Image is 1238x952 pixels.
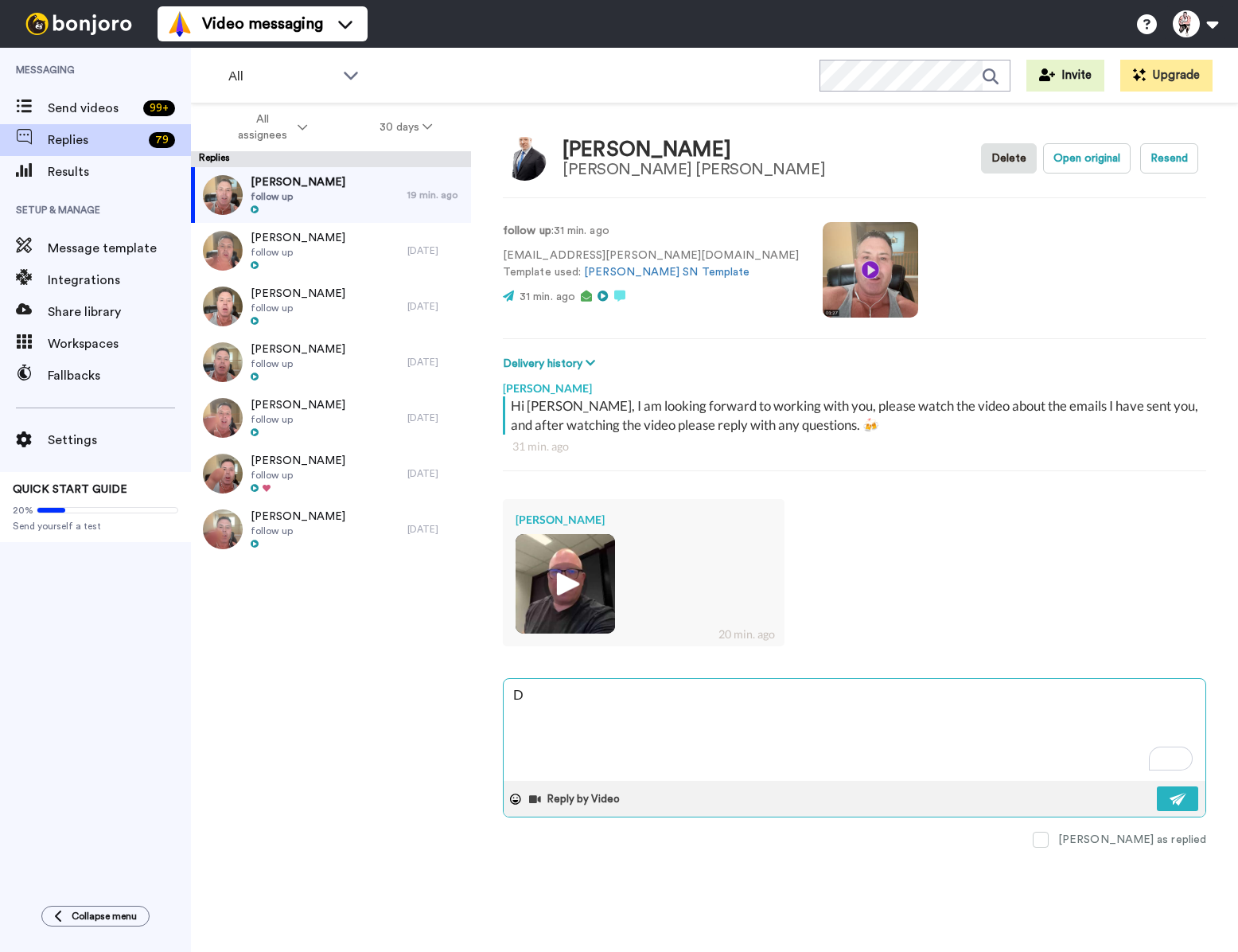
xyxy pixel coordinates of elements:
[191,151,471,167] div: Replies
[48,99,137,118] span: Send videos
[48,239,191,258] span: Message template
[563,139,825,162] div: [PERSON_NAME]
[48,334,191,353] span: Workspaces
[167,11,193,37] img: vm-color.svg
[149,132,175,148] div: 79
[251,302,345,314] span: follow up
[503,137,547,181] img: Image of Dave Tait
[251,525,345,537] span: follow up
[251,341,345,357] span: [PERSON_NAME]
[143,100,175,116] div: 99 +
[251,469,345,482] span: follow up
[543,562,587,606] img: ic_play_thick.png
[191,223,471,279] a: [PERSON_NAME]follow up[DATE]
[520,291,575,302] span: 31 min. ago
[202,13,323,35] span: Video messaging
[1140,143,1198,174] button: Resend
[48,131,142,150] span: Replies
[228,67,335,86] span: All
[13,504,33,517] span: 20%
[251,190,345,203] span: follow up
[503,248,799,281] p: [EMAIL_ADDRESS][PERSON_NAME][DOMAIN_NAME] Template used:
[203,287,243,326] img: 909a9cd7-e3e5-4058-b572-9d4c4cd9cbdc-thumb.jpg
[718,626,775,642] div: 20 min. ago
[230,111,294,143] span: All assignees
[584,267,749,278] a: [PERSON_NAME] SN Template
[48,271,191,290] span: Integrations
[407,412,463,424] div: [DATE]
[251,246,345,259] span: follow up
[203,342,243,382] img: 0ff9b4e9-0642-428d-8892-cb4df1ea13ea-thumb.jpg
[203,175,243,215] img: 15de0ef3-e6b3-44ab-962f-24c3b1130b20-thumb.jpg
[981,143,1037,174] button: Delete
[191,446,471,501] a: [PERSON_NAME]follow up[DATE]
[203,509,243,549] img: d890f238-ab91-4d53-9a6e-33af984f619d-thumb.jpg
[251,397,345,413] span: [PERSON_NAME]
[511,396,1202,435] div: Hi [PERSON_NAME], I am looking forward to working with you, please watch the video about the emai...
[48,366,191,385] span: Fallbacks
[407,467,463,480] div: [DATE]
[1043,143,1131,174] button: Open original
[191,501,471,557] a: [PERSON_NAME]follow up[DATE]
[13,520,178,533] span: Send yourself a test
[344,113,469,142] button: 30 days
[13,484,127,495] span: QUICK START GUIDE
[48,302,191,322] span: Share library
[1026,60,1104,92] button: Invite
[516,534,615,634] img: 31f4f56a-dc7e-4dbf-b003-8bc4c4e1e59b-thumb.jpg
[528,787,625,811] button: Reply by Video
[48,431,191,450] span: Settings
[251,174,345,190] span: [PERSON_NAME]
[503,225,551,236] strong: follow up
[203,231,243,271] img: de4374e0-b8f0-43a9-807a-ba960f970633-thumb.jpg
[251,453,345,469] span: [PERSON_NAME]
[251,509,345,525] span: [PERSON_NAME]
[516,512,772,528] div: [PERSON_NAME]
[72,910,137,923] span: Collapse menu
[41,906,150,927] button: Collapse menu
[191,334,471,390] a: [PERSON_NAME]follow up[DATE]
[251,413,345,426] span: follow up
[407,523,463,536] div: [DATE]
[503,223,799,240] p: : 31 min. ago
[191,390,471,446] a: [PERSON_NAME]follow up[DATE]
[407,356,463,369] div: [DATE]
[203,454,243,494] img: 8122acd2-78c3-431f-97d1-3edea5a0cad9-thumb.jpg
[191,279,471,334] a: [PERSON_NAME]follow up[DATE]
[503,373,1206,396] div: [PERSON_NAME]
[407,300,463,313] div: [DATE]
[503,355,600,373] button: Delivery history
[1120,60,1213,92] button: Upgrade
[251,230,345,246] span: [PERSON_NAME]
[251,286,345,302] span: [PERSON_NAME]
[194,105,344,150] button: All assignees
[407,189,463,201] div: 19 min. ago
[191,167,471,223] a: [PERSON_NAME]follow up19 min. ago
[48,162,191,181] span: Results
[251,357,345,370] span: follow up
[407,244,463,257] div: [DATE]
[19,13,138,35] img: bj-logo-header-white.svg
[1170,793,1187,806] img: send-white.svg
[512,439,1197,455] div: 31 min. ago
[504,679,1205,781] textarea: To enrich screen reader interactions, please activate Accessibility in Grammarly extension settings
[1058,832,1206,848] div: [PERSON_NAME] as replied
[203,398,243,438] img: da658e25-cc32-4ec5-bf56-2c72ff7e1705-thumb.jpg
[563,161,825,178] div: [PERSON_NAME] [PERSON_NAME]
